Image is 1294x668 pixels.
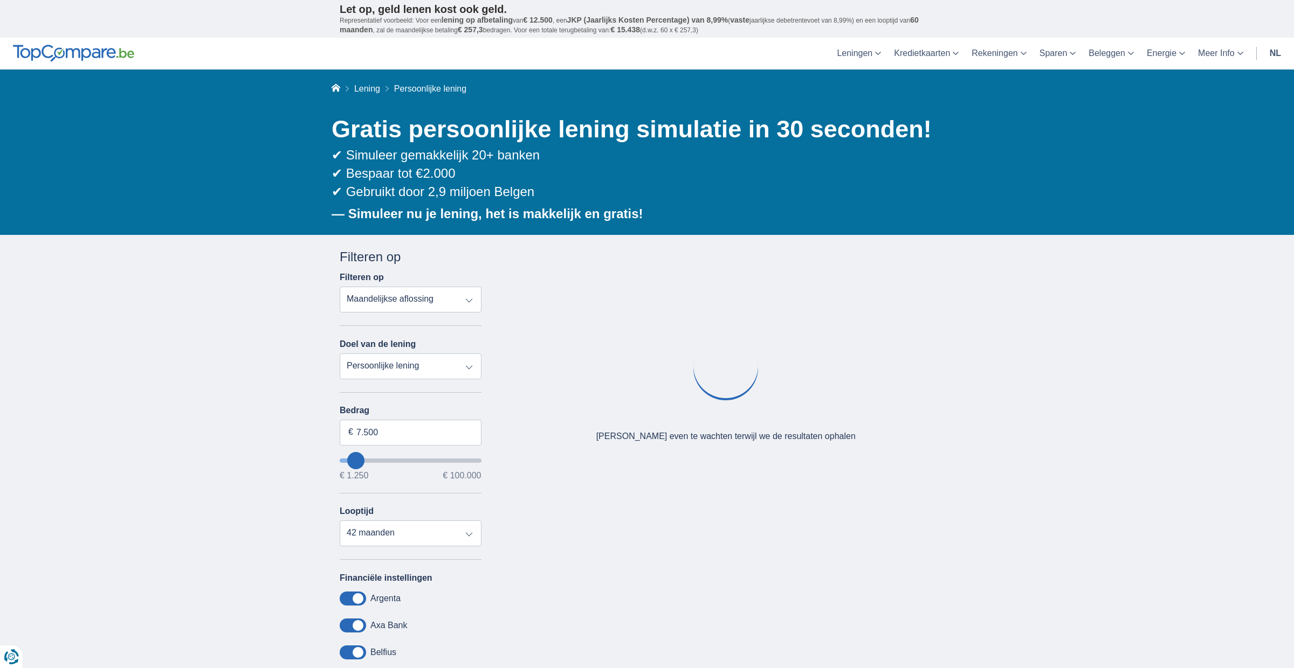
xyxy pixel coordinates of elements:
[394,84,466,93] span: Persoonlijke lening
[730,16,749,24] span: vaste
[567,16,728,24] span: JKP (Jaarlijks Kosten Percentage) van 8,99%
[610,25,640,34] span: € 15.438
[332,206,643,221] b: — Simuleer nu je lening, het is makkelijk en gratis!
[340,506,374,516] label: Looptijd
[596,430,856,443] div: [PERSON_NAME] even te wachten terwijl we de resultaten ophalen
[348,426,353,439] span: €
[370,621,407,630] label: Axa Bank
[340,406,481,415] label: Bedrag
[887,38,965,69] a: Kredietkaarten
[340,573,432,583] label: Financiële instellingen
[332,84,340,93] a: Home
[442,16,513,24] span: lening op afbetaling
[1192,38,1250,69] a: Meer Info
[340,458,481,463] input: wantToBorrow
[1140,38,1192,69] a: Energie
[340,248,481,266] div: Filteren op
[354,84,380,93] a: Lening
[13,45,134,62] img: TopCompare
[340,3,954,16] p: Let op, geld lenen kost ook geld.
[1082,38,1140,69] a: Beleggen
[965,38,1033,69] a: Rekeningen
[340,16,919,34] span: 60 maanden
[332,146,954,201] div: ✔ Simuleer gemakkelijk 20+ banken ✔ Bespaar tot €2.000 ✔ Gebruikt door 2,9 miljoen Belgen
[340,339,416,349] label: Doel van de lening
[523,16,553,24] span: € 12.500
[340,273,384,282] label: Filteren op
[332,113,954,146] h1: Gratis persoonlijke lening simulatie in 30 seconden!
[370,594,401,603] label: Argenta
[443,471,481,480] span: € 100.000
[458,25,483,34] span: € 257,3
[1033,38,1083,69] a: Sparen
[340,16,954,35] p: Representatief voorbeeld: Voor een van , een ( jaarlijkse debetrentevoet van 8,99%) en een loopti...
[340,471,368,480] span: € 1.250
[830,38,887,69] a: Leningen
[1263,38,1288,69] a: nl
[370,648,396,657] label: Belfius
